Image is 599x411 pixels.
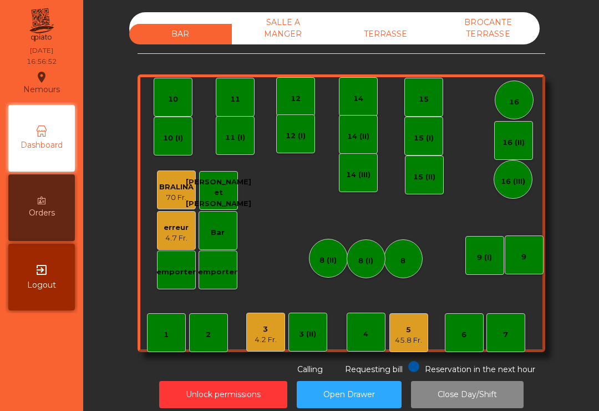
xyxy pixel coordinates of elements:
span: Dashboard [21,139,63,151]
div: 10 [168,94,178,105]
div: 4 [363,329,368,340]
div: 8 (II) [319,255,337,266]
div: 8 (I) [358,255,373,267]
div: 14 (II) [347,131,369,142]
div: 4.2 Fr. [255,334,277,345]
div: SALLE A MANGER [232,12,334,44]
span: Requesting bill [345,364,403,374]
div: erreur [164,222,189,233]
div: 16 [509,97,519,108]
div: BROCANTE TERRASSE [437,12,540,44]
div: 16 (III) [501,176,525,187]
div: 3 (II) [299,329,316,340]
div: 15 (I) [414,133,434,144]
div: Nemours [23,69,60,97]
div: BRALINA [159,182,194,193]
div: 12 [291,93,301,104]
div: 15 [419,94,429,105]
div: 4.7 Fr. [164,233,189,244]
span: Logout [27,279,56,291]
button: Unlock permissions [159,381,287,408]
div: 16:56:52 [27,57,57,67]
div: TERRASSE [334,24,437,44]
div: 3 [255,324,277,335]
div: 9 [521,252,526,263]
div: emporter [198,267,237,278]
span: Reservation in the next hour [425,364,535,374]
i: exit_to_app [35,263,48,277]
div: Bar [211,227,225,238]
img: qpiato [28,6,55,44]
div: 16 (II) [502,137,525,148]
div: 2 [206,329,211,340]
div: 15 (II) [413,172,435,183]
div: [PERSON_NAME] et [PERSON_NAME] [186,177,251,209]
div: 12 (I) [286,131,306,142]
span: Calling [297,364,323,374]
div: 9 (I) [477,252,492,263]
div: 11 [230,94,240,105]
div: 70 Fr. [159,192,194,203]
button: Close Day/Shift [411,381,524,408]
div: [DATE] [30,46,53,56]
i: location_on [35,71,48,84]
div: 5 [395,324,422,335]
div: 8 [400,255,405,267]
div: 6 [461,329,466,340]
div: 14 (III) [346,169,370,181]
div: 11 (I) [225,132,245,143]
div: 45.8 Fr. [395,335,422,346]
div: 10 (I) [163,133,183,144]
div: 1 [164,329,169,340]
div: 7 [503,329,508,340]
div: BAR [129,24,232,44]
span: Orders [29,207,55,219]
div: 14 [353,93,363,104]
div: emporter [156,267,196,278]
button: Open Drawer [297,381,402,408]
